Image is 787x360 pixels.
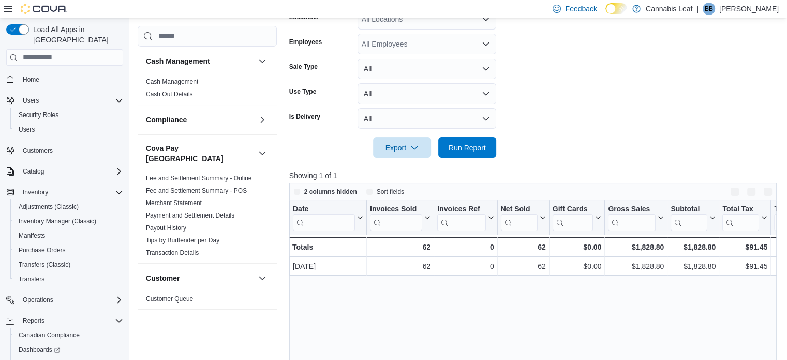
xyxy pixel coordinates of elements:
[256,113,269,126] button: Compliance
[23,167,44,176] span: Catalog
[293,204,355,231] div: Date
[289,38,322,46] label: Employees
[146,143,254,164] button: Cova Pay [GEOGRAPHIC_DATA]
[19,261,70,269] span: Transfers (Classic)
[146,273,254,283] button: Customer
[373,137,431,158] button: Export
[482,15,490,23] button: Open list of options
[500,204,537,214] div: Net Sold
[2,143,127,158] button: Customers
[19,294,57,306] button: Operations
[138,293,277,309] div: Customer
[14,329,123,341] span: Canadian Compliance
[19,74,43,86] a: Home
[437,204,485,214] div: Invoices Ref
[146,199,202,207] a: Merchant Statement
[146,295,193,303] span: Customer Queue
[146,56,254,66] button: Cash Management
[437,204,485,231] div: Invoices Ref
[552,204,593,231] div: Gift Card Sales
[437,241,494,253] div: 0
[501,260,546,272] div: 62
[21,4,67,14] img: Cova
[23,316,44,325] span: Reports
[19,145,57,157] a: Customers
[10,199,127,214] button: Adjustments (Classic)
[23,147,53,155] span: Customers
[379,137,425,158] span: Export
[762,185,774,198] button: Enter fullscreen
[10,342,127,357] a: Dashboards
[2,313,127,328] button: Reports
[146,114,187,125] h3: Compliance
[608,204,656,231] div: Gross Sales
[703,3,715,15] div: Bobby Bassi
[19,186,123,198] span: Inventory
[14,273,123,285] span: Transfers
[146,224,186,232] a: Payout History
[19,125,35,134] span: Users
[19,331,80,339] span: Canadian Compliance
[19,314,49,327] button: Reports
[146,212,234,219] a: Payment and Settlement Details
[370,241,430,253] div: 62
[646,3,692,15] p: Cannabis Leaf
[671,204,707,214] div: Subtotal
[14,109,123,121] span: Security Roles
[608,260,664,272] div: $1,828.80
[10,328,127,342] button: Canadian Compliance
[138,76,277,105] div: Cash Management
[293,260,363,272] div: [DATE]
[14,258,75,271] a: Transfers (Classic)
[719,3,779,15] p: [PERSON_NAME]
[377,188,404,196] span: Sort fields
[358,108,496,129] button: All
[729,185,741,198] button: Keyboard shortcuts
[146,114,254,125] button: Compliance
[146,224,186,232] span: Payout History
[19,275,44,283] span: Transfers
[146,237,219,244] a: Tips by Budtender per Day
[552,204,601,231] button: Gift Cards
[19,232,45,240] span: Manifests
[10,243,127,257] button: Purchase Orders
[289,170,782,181] p: Showing 1 of 1
[19,94,43,107] button: Users
[146,78,198,85] a: Cash Management
[23,296,53,304] span: Operations
[608,204,664,231] button: Gross Sales
[722,204,759,231] div: Total Tax
[289,88,316,96] label: Use Type
[146,91,193,98] a: Cash Out Details
[10,122,127,137] button: Users
[256,147,269,160] button: Cova Pay [GEOGRAPHIC_DATA]
[14,109,63,121] a: Security Roles
[2,72,127,87] button: Home
[23,76,39,84] span: Home
[23,96,39,105] span: Users
[370,204,422,214] div: Invoices Sold
[370,204,422,231] div: Invoices Sold
[449,142,486,153] span: Run Report
[14,229,49,242] a: Manifests
[23,188,48,196] span: Inventory
[146,186,247,195] span: Fee and Settlement Summary - POS
[671,241,716,253] div: $1,828.80
[19,246,66,254] span: Purchase Orders
[500,204,537,231] div: Net Sold
[29,24,123,45] span: Load All Apps in [GEOGRAPHIC_DATA]
[14,343,64,356] a: Dashboards
[19,111,58,119] span: Security Roles
[671,204,707,231] div: Subtotal
[722,241,767,253] div: $91.45
[553,260,602,272] div: $0.00
[256,55,269,67] button: Cash Management
[146,175,252,182] a: Fee and Settlement Summary - Online
[10,257,127,272] button: Transfers (Classic)
[19,165,123,178] span: Catalog
[290,185,361,198] button: 2 columns hidden
[10,214,127,228] button: Inventory Manager (Classic)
